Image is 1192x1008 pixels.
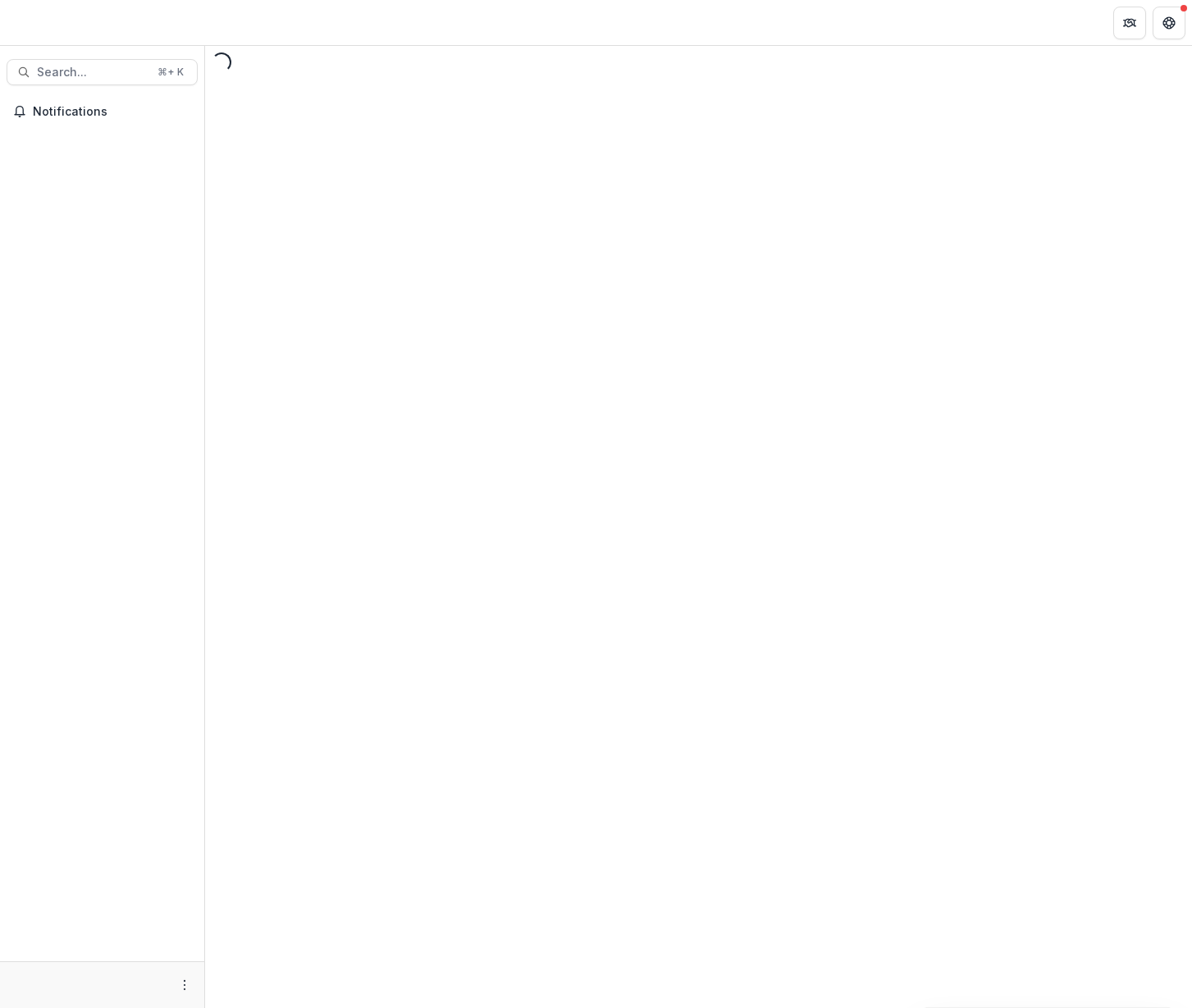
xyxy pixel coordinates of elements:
span: Search... [37,66,148,80]
button: More [175,975,194,995]
div: ⌘ + K [154,63,187,81]
button: Partners [1113,7,1146,39]
button: Get Help [1153,7,1185,39]
button: Search... [7,59,198,85]
span: Notifications [33,105,191,119]
button: Notifications [7,98,198,125]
